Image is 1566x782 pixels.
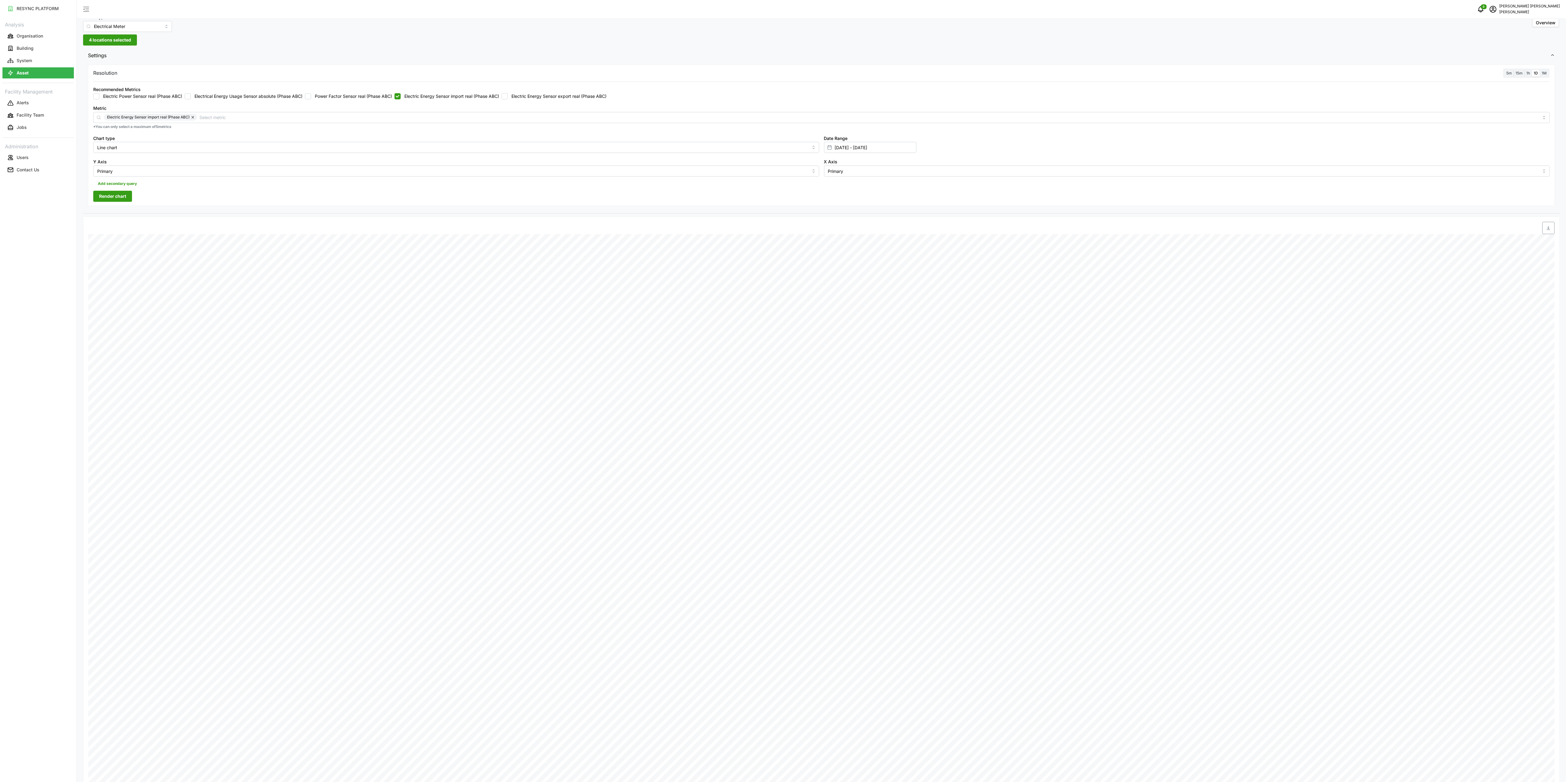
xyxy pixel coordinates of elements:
button: Organisation [2,30,74,42]
div: Settings [83,63,1560,213]
button: schedule [1487,3,1499,15]
input: Select X axis [824,166,1550,177]
label: Y Axis [93,158,107,165]
p: Users [17,154,29,161]
span: Add secondary query [98,179,137,188]
button: Alerts [2,98,74,109]
span: Settings [88,48,1550,63]
button: Add secondary query [93,179,142,188]
p: System [17,58,32,64]
input: Select date range [824,142,916,153]
p: Resolution [93,69,117,77]
p: Facility Team [17,112,44,118]
label: Power Factor Sensor real (Phase ABC) [311,93,392,99]
label: Metric [93,105,106,112]
label: X Axis [824,158,838,165]
p: Organisation [17,33,43,39]
span: 5m [1506,71,1512,75]
label: Chart type [93,135,115,142]
span: Electric Energy Sensor import real (Phase ABC) [107,114,190,121]
button: Facility Team [2,110,74,121]
p: Contact Us [17,167,39,173]
span: 4 locations selected [89,35,131,45]
label: Electrical Energy Usage Sensor absolute (Phase ABC) [191,93,302,99]
a: Contact Us [2,164,74,176]
a: System [2,54,74,67]
button: RESYNC PLATFORM [2,3,74,14]
p: Alerts [17,100,29,106]
p: [PERSON_NAME] [PERSON_NAME] [1499,3,1560,9]
p: Facility Management [2,87,74,96]
p: Asset [17,70,29,76]
button: Jobs [2,122,74,133]
button: Users [2,152,74,163]
button: System [2,55,74,66]
span: 1M [1542,71,1547,75]
p: [PERSON_NAME] [1499,9,1560,15]
input: Select chart type [93,142,819,153]
span: 15m [1516,71,1523,75]
a: Jobs [2,122,74,134]
button: Asset [2,67,74,78]
button: Contact Us [2,164,74,175]
input: Select metric [199,114,1539,121]
button: Settings [83,48,1560,63]
a: Building [2,42,74,54]
p: *You can only select a maximum of 5 metrics [93,124,1550,130]
label: Electric Power Sensor real (Phase ABC) [99,93,182,99]
span: 1D [1534,71,1538,75]
div: Recommended Metrics [93,86,141,93]
p: RESYNC PLATFORM [17,6,59,12]
span: 1h [1526,71,1530,75]
span: Overview [1536,20,1556,25]
span: 0 [1483,5,1485,9]
p: Jobs [17,124,27,130]
p: Administration [2,142,74,150]
a: Alerts [2,97,74,109]
button: notifications [1475,3,1487,15]
label: Date Range [824,135,848,142]
label: Electric Energy Sensor import real (Phase ABC) [401,93,499,99]
a: Users [2,151,74,164]
button: Render chart [93,191,132,202]
a: RESYNC PLATFORM [2,2,74,15]
input: Select Y axis [93,166,819,177]
label: Electric Energy Sensor export real (Phase ABC) [508,93,607,99]
p: Analysis [2,20,74,29]
a: Asset [2,67,74,79]
button: Building [2,43,74,54]
button: 4 locations selected [83,34,137,46]
span: Render chart [99,191,126,201]
p: Building [17,45,34,51]
a: Facility Team [2,109,74,122]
